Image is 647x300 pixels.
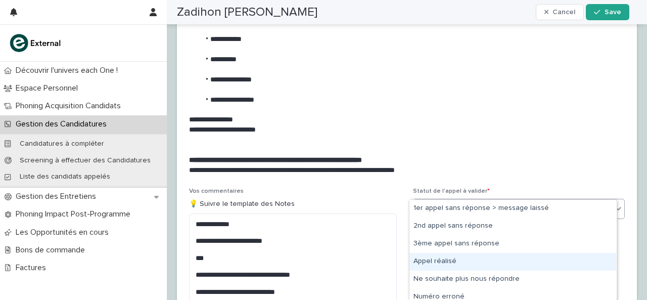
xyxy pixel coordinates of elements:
p: Les Opportunités en cours [12,228,117,237]
p: Liste des candidats appelés [12,173,118,181]
div: Appel réalisé [409,253,616,271]
p: Factures [12,263,54,273]
p: Bons de commande [12,245,93,255]
span: Vos commentaires [189,188,244,194]
h2: Zadihon [PERSON_NAME] [177,5,317,20]
p: Screening à effectuer des Candidatures [12,156,159,165]
button: Save [586,4,629,20]
div: 3ème appel sans réponse [409,235,616,253]
div: Ne souhaite plus nous répondre [409,271,616,288]
button: Cancel [536,4,584,20]
p: Gestion des Entretiens [12,192,104,201]
p: 💡 Suivre le template des Notes [189,199,401,209]
span: Statut de l'appel à valider [413,188,490,194]
span: Save [605,9,621,16]
p: Phoning Acquisition Candidats [12,101,129,111]
p: Gestion des Candidatures [12,119,115,129]
p: Espace Personnel [12,83,86,93]
p: Candidatures à compléter [12,140,112,148]
img: bc51vvfgR2QLHU84CWIQ [8,33,64,53]
p: Phoning Impact Post-Programme [12,209,138,219]
div: 2nd appel sans réponse [409,218,616,235]
div: 1er appel sans réponse > message laissé [409,200,616,218]
p: Découvrir l'univers each One ! [12,66,126,75]
span: Cancel [552,9,575,16]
